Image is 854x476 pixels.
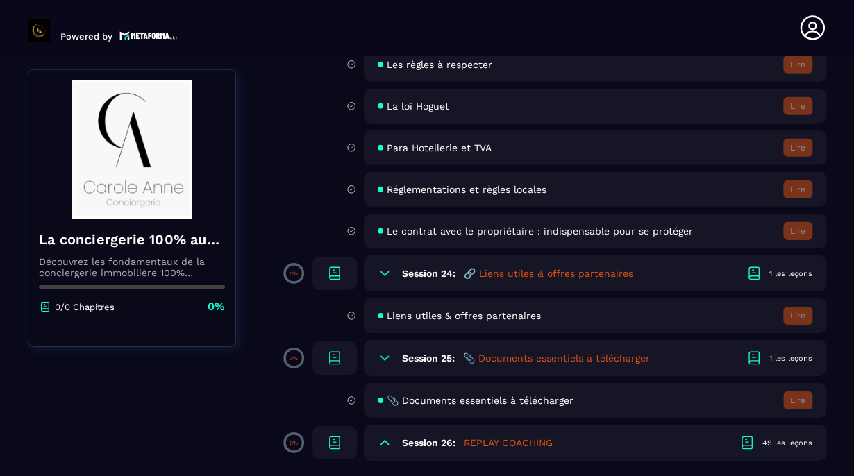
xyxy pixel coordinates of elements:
[402,437,455,448] h6: Session 26:
[762,438,812,448] div: 49 les leçons
[387,395,573,406] span: 📎 Documents essentiels à télécharger
[387,226,693,237] span: Le contrat avec le propriétaire : indispensable pour se protéger
[769,353,812,364] div: 1 les leçons
[783,56,812,74] button: Lire
[290,271,298,277] p: 0%
[290,355,298,362] p: 0%
[387,101,449,112] span: La loi Hoguet
[119,30,178,42] img: logo
[783,180,812,198] button: Lire
[387,59,492,70] span: Les règles à respecter
[783,307,812,325] button: Lire
[463,351,650,365] h5: 📎 Documents essentiels à télécharger
[39,80,225,219] img: banner
[387,142,492,153] span: Para Hotellerie et TVA
[39,256,225,278] p: Découvrez les fondamentaux de la conciergerie immobilière 100% automatisée. Cette formation est c...
[783,222,812,240] button: Lire
[783,97,812,115] button: Lire
[464,436,553,450] h5: REPLAY COACHING
[402,268,455,279] h6: Session 24:
[55,302,115,312] p: 0/0 Chapitres
[464,266,633,280] h5: 🔗 Liens utiles & offres partenaires
[783,139,812,157] button: Lire
[290,440,298,446] p: 0%
[387,184,546,195] span: Réglementations et règles locales
[387,310,541,321] span: Liens utiles & offres partenaires
[39,230,225,249] h4: La conciergerie 100% automatisée
[783,391,812,409] button: Lire
[769,269,812,279] div: 1 les leçons
[208,299,225,314] p: 0%
[60,31,112,42] p: Powered by
[28,19,50,42] img: logo-branding
[402,352,455,364] h6: Session 25:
